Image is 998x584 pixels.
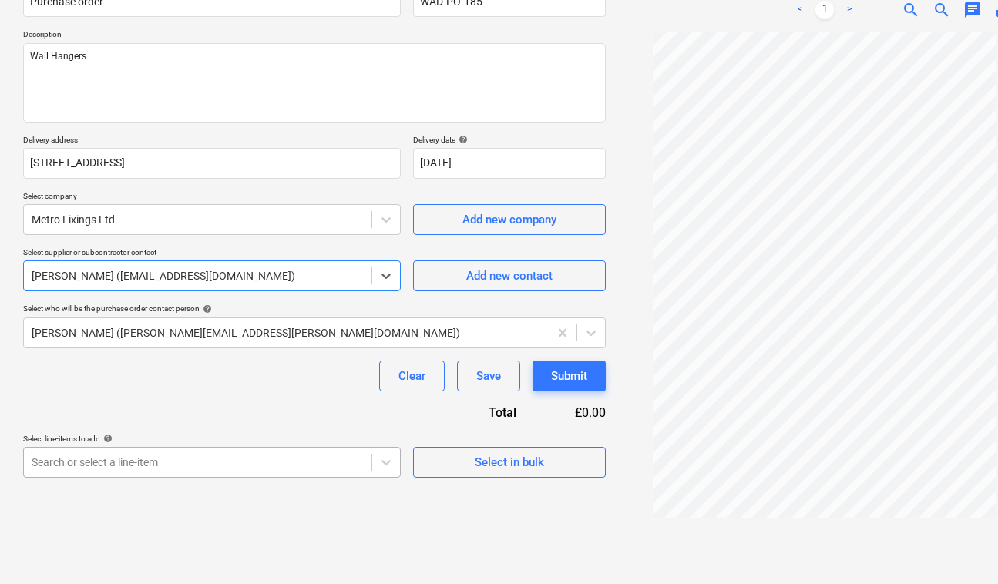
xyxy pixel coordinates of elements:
[902,1,920,19] span: zoom_in
[466,266,553,286] div: Add new contact
[413,260,606,291] button: Add new contact
[921,510,998,584] iframe: Chat Widget
[23,148,401,179] input: Delivery address
[23,191,401,204] p: Select company
[791,1,809,19] a: Previous page
[533,361,606,391] button: Submit
[551,366,587,386] div: Submit
[455,135,468,144] span: help
[963,1,982,19] span: chat
[23,304,606,314] div: Select who will be the purchase order contact person
[475,452,544,472] div: Select in bulk
[23,247,401,260] p: Select supplier or subcontractor contact
[932,1,951,19] span: zoom_out
[379,361,445,391] button: Clear
[405,404,541,421] div: Total
[462,210,556,230] div: Add new company
[23,434,401,444] div: Select line-items to add
[413,135,606,145] div: Delivery date
[815,1,834,19] a: Page 1 is your current page
[23,43,606,123] textarea: Wall Hangers
[100,434,113,443] span: help
[200,304,212,314] span: help
[541,404,606,421] div: £0.00
[413,447,606,478] button: Select in bulk
[398,366,425,386] div: Clear
[457,361,520,391] button: Save
[413,148,606,179] input: Delivery date not specified
[413,204,606,235] button: Add new company
[840,1,859,19] a: Next page
[23,135,401,148] p: Delivery address
[23,29,606,42] p: Description
[476,366,501,386] div: Save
